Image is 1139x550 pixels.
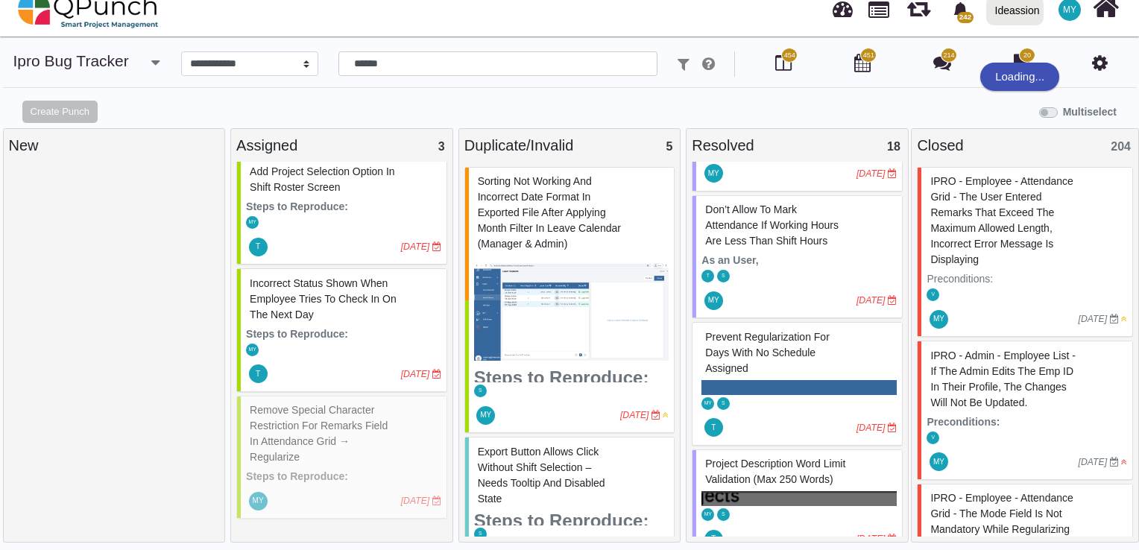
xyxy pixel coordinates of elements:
[856,168,886,179] i: [DATE]
[479,531,482,537] span: S
[476,406,495,425] span: Mohammed Yakub Raza Khan A
[701,254,758,266] strong: As an User,
[704,512,712,517] span: MY
[1063,5,1076,14] span: MY
[1014,54,1029,72] i: Document Library
[933,458,944,466] span: MY
[705,203,839,247] span: #81602
[704,530,723,549] span: Thalha
[692,134,903,157] div: Resolved
[717,397,730,410] span: Selvarani
[888,296,897,305] i: Due Date
[701,508,714,521] span: Mohammed Yakub Raza Khan A
[246,216,259,229] span: Mohammed Yakub Raza Khan A
[22,101,98,123] button: Create Punch
[474,511,649,531] strong: Steps to Reproduce:
[863,51,874,61] span: 451
[784,51,795,61] span: 454
[957,12,973,23] span: 242
[1110,314,1119,323] i: Due Date
[705,458,845,485] span: #81687
[722,401,725,406] span: S
[1079,314,1108,324] i: [DATE]
[930,452,948,471] span: Mohammed Yakub Raza Khan A
[1121,458,1127,467] i: High
[248,220,256,225] span: MY
[256,243,260,250] span: T
[248,347,256,353] span: MY
[236,134,447,157] div: Assigned
[474,385,487,397] span: Selvarani
[708,170,719,177] span: MY
[249,364,268,383] span: Thalha
[401,241,430,252] i: [DATE]
[927,432,939,444] span: Vinusha
[478,175,621,250] span: #74372
[701,270,714,282] span: Thalha
[9,134,220,157] div: New
[1079,457,1108,467] i: [DATE]
[480,411,491,419] span: MY
[888,423,897,432] i: Due Date
[854,54,871,72] i: Calendar
[711,424,716,432] span: T
[474,367,649,388] strong: Steps to Reproduce:
[256,370,260,378] span: T
[722,274,725,279] span: S
[856,295,886,306] i: [DATE]
[927,288,939,301] span: Vinusha
[246,328,348,340] strong: Steps to Reproduce:
[250,165,395,193] span: #81805
[708,297,719,304] span: MY
[707,274,710,279] span: T
[887,140,900,153] span: 18
[927,416,1000,428] strong: Preconditions:
[704,418,723,437] span: Thalha
[666,140,672,153] span: 5
[401,369,430,379] i: [DATE]
[856,423,886,433] i: [DATE]
[717,508,730,521] span: Selvarani
[246,344,259,356] span: Mohammed Yakub Raza Khan A
[930,350,1076,408] span: #60866
[1063,106,1117,118] b: Multiselect
[775,54,792,72] i: Board
[930,175,1073,265] span: #61256
[944,51,955,61] span: 214
[932,435,936,440] span: V
[663,411,669,420] i: Medium
[722,512,725,517] span: S
[930,310,948,329] span: Mohammed Yakub Raza Khan A
[479,388,482,393] span: S
[246,200,348,212] strong: Steps to Reproduce:
[933,54,951,72] i: Punch Discussion
[980,63,1059,91] div: Loading...
[701,397,714,410] span: Mohammed Yakub Raza Khan A
[438,140,445,153] span: 3
[702,57,715,72] i: e.g: punch or !ticket or &Type or #Status or @username or $priority or *iteration or ^additionalf...
[953,2,968,18] svg: bell fill
[1110,458,1119,467] i: Due Date
[856,534,886,544] i: [DATE]
[432,242,441,251] i: Due Date
[717,270,730,282] span: Selvarani
[474,528,487,540] span: Selvarani
[13,52,129,69] a: ipro Bug Tracker
[927,271,1127,287] p: Preconditions:
[932,292,936,297] span: V
[704,291,723,310] span: Mohammed Yakub Raza Khan A
[474,256,669,367] img: b5bd917b-530c-4bf7-9ad6-90eea2737e61.png
[888,534,897,543] i: Due Date
[1111,140,1131,153] span: 204
[917,134,1133,157] div: Closed
[432,370,441,379] i: Due Date
[711,535,716,543] span: T
[1121,314,1127,323] i: Medium
[620,410,649,420] i: [DATE]
[705,331,830,374] span: #81686
[249,238,268,256] span: Thalha
[933,315,944,323] span: MY
[250,277,397,320] span: #81823
[464,134,675,157] div: Duplicate/Invalid
[704,401,712,406] span: MY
